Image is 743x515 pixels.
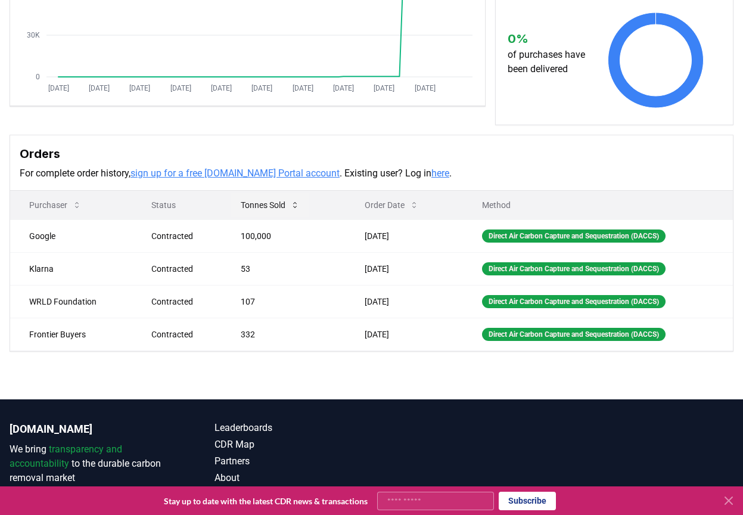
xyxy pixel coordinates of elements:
a: About [214,471,372,485]
span: transparency and accountability [10,443,122,469]
tspan: [DATE] [89,84,110,92]
td: 53 [222,252,345,285]
td: WRLD Foundation [10,285,132,318]
p: For complete order history, . Existing user? Log in . [20,166,723,181]
td: Frontier Buyers [10,318,132,350]
div: Contracted [151,263,212,275]
h3: 0 % [508,30,592,48]
td: 332 [222,318,345,350]
td: [DATE] [346,285,463,318]
tspan: [DATE] [374,84,394,92]
a: here [431,167,449,179]
td: [DATE] [346,252,463,285]
td: Google [10,219,132,252]
tspan: [DATE] [251,84,272,92]
td: 100,000 [222,219,345,252]
tspan: 30K [27,31,40,39]
tspan: [DATE] [211,84,232,92]
p: Status [142,199,212,211]
div: Direct Air Carbon Capture and Sequestration (DACCS) [482,262,666,275]
td: [DATE] [346,219,463,252]
tspan: [DATE] [129,84,150,92]
td: [DATE] [346,318,463,350]
div: Direct Air Carbon Capture and Sequestration (DACCS) [482,229,666,243]
tspan: [DATE] [415,84,436,92]
div: Direct Air Carbon Capture and Sequestration (DACCS) [482,295,666,308]
tspan: [DATE] [333,84,354,92]
button: Order Date [355,193,428,217]
p: [DOMAIN_NAME] [10,421,167,438]
a: Partners [214,454,372,469]
h3: Orders [20,145,723,163]
div: Contracted [151,230,212,242]
p: of purchases have been delivered [508,48,592,76]
tspan: [DATE] [48,84,69,92]
tspan: 0 [36,73,40,81]
tspan: [DATE] [170,84,191,92]
button: Purchaser [20,193,91,217]
button: Tonnes Sold [231,193,309,217]
td: Klarna [10,252,132,285]
div: Direct Air Carbon Capture and Sequestration (DACCS) [482,328,666,341]
td: 107 [222,285,345,318]
a: sign up for a free [DOMAIN_NAME] Portal account [130,167,340,179]
tspan: [DATE] [293,84,313,92]
a: CDR Map [214,438,372,452]
div: Contracted [151,296,212,308]
p: Method [472,199,723,211]
a: Leaderboards [214,421,372,435]
p: We bring to the durable carbon removal market [10,442,167,485]
div: Contracted [151,328,212,340]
